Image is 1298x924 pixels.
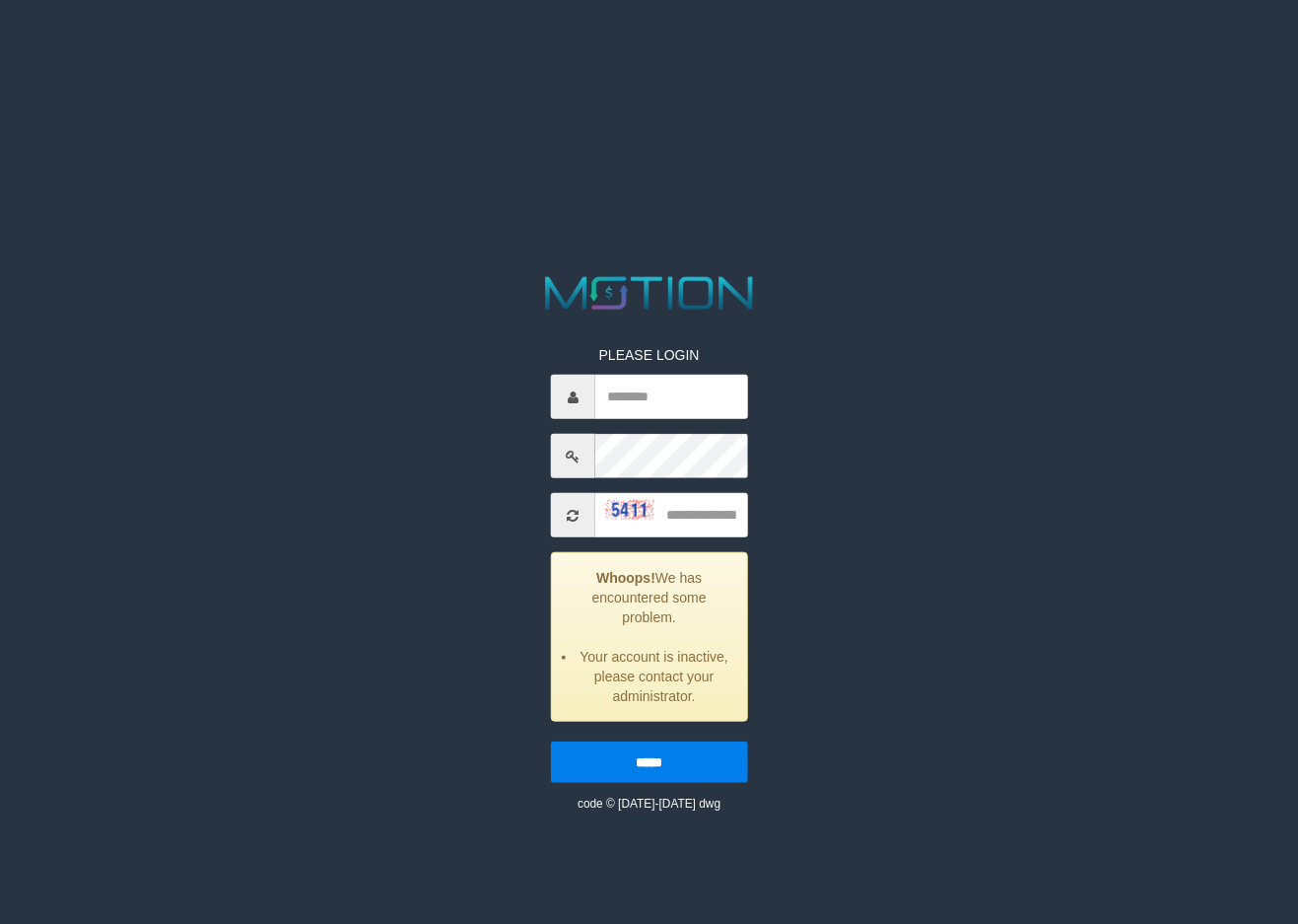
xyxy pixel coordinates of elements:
[535,271,762,316] img: MOTION_logo.png
[577,647,732,706] li: Your account is inactive, please contact your administrator.
[578,797,720,811] small: code © [DATE]-[DATE] dwg
[605,499,654,519] img: captcha
[596,570,655,586] strong: Whoops!
[551,552,748,722] div: We has encountered some problem.
[551,345,748,365] p: PLEASE LOGIN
